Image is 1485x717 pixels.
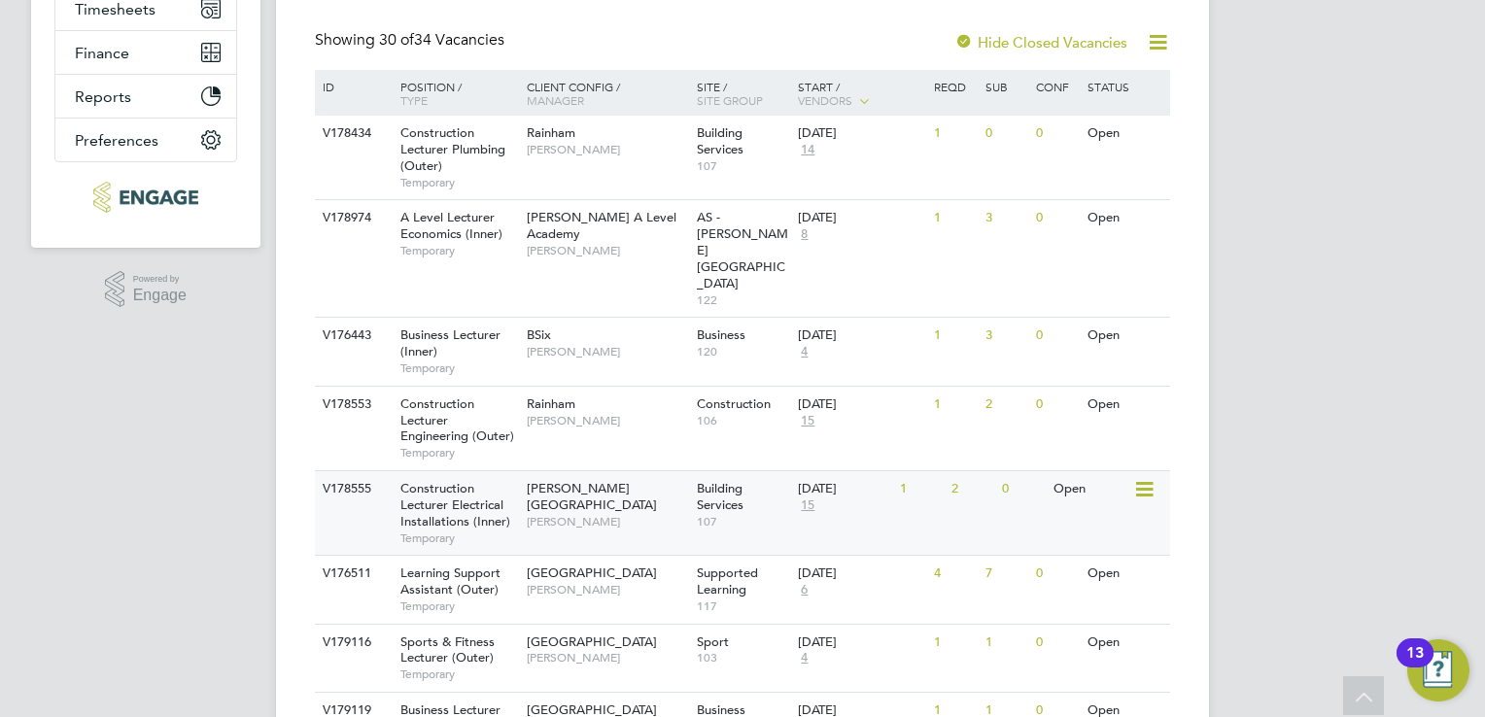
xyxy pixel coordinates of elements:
[400,326,501,359] span: Business Lecturer (Inner)
[522,70,692,117] div: Client Config /
[929,625,980,661] div: 1
[400,92,428,108] span: Type
[798,413,817,429] span: 15
[1083,200,1167,236] div: Open
[1083,318,1167,354] div: Open
[1083,625,1167,661] div: Open
[527,582,687,597] span: [PERSON_NAME]
[997,471,1048,507] div: 0
[527,92,584,108] span: Manager
[527,209,676,242] span: [PERSON_NAME] A Level Academy
[697,514,789,529] span: 107
[318,200,386,236] div: V178974
[527,413,687,428] span: [PERSON_NAME]
[379,30,414,50] span: 30 of
[1031,625,1082,661] div: 0
[798,142,817,158] span: 14
[400,633,495,666] span: Sports & Fitness Lecturer (Outer)
[400,175,517,190] span: Temporary
[793,70,929,119] div: Start /
[697,158,789,174] span: 107
[692,70,794,117] div: Site /
[400,445,517,461] span: Temporary
[105,271,187,308] a: Powered byEngage
[697,413,789,428] span: 106
[133,288,187,304] span: Engage
[318,387,386,423] div: V178553
[697,124,743,157] span: Building Services
[697,92,763,108] span: Site Group
[527,326,551,343] span: BSix
[400,209,502,242] span: A Level Lecturer Economics (Inner)
[1407,639,1469,701] button: Open Resource Center, 13 new notifications
[954,33,1127,51] label: Hide Closed Vacancies
[315,30,508,51] div: Showing
[527,344,687,359] span: [PERSON_NAME]
[1083,387,1167,423] div: Open
[929,387,980,423] div: 1
[981,70,1031,103] div: Sub
[75,44,129,62] span: Finance
[981,318,1031,354] div: 3
[798,481,890,497] div: [DATE]
[697,395,771,412] span: Construction
[697,292,789,308] span: 122
[798,226,811,243] span: 8
[400,360,517,376] span: Temporary
[54,182,237,213] a: Go to home page
[1083,70,1167,103] div: Status
[527,142,687,157] span: [PERSON_NAME]
[895,471,946,507] div: 1
[379,30,504,50] span: 34 Vacancies
[697,209,788,291] span: AS - [PERSON_NAME][GEOGRAPHIC_DATA]
[527,514,687,529] span: [PERSON_NAME]
[981,556,1031,592] div: 7
[697,480,743,513] span: Building Services
[527,243,687,258] span: [PERSON_NAME]
[1031,318,1082,354] div: 0
[697,564,758,597] span: Supported Learning
[318,471,386,507] div: V178555
[981,387,1031,423] div: 2
[1083,116,1167,152] div: Open
[1049,471,1133,507] div: Open
[527,395,575,412] span: Rainham
[527,650,687,666] span: [PERSON_NAME]
[798,125,924,142] div: [DATE]
[400,564,501,597] span: Learning Support Assistant (Outer)
[527,564,657,581] span: [GEOGRAPHIC_DATA]
[93,182,197,213] img: xede-logo-retina.png
[400,480,510,529] span: Construction Lecturer Electrical Installations (Inner)
[55,31,236,74] button: Finance
[318,116,386,152] div: V178434
[75,131,158,150] span: Preferences
[55,119,236,161] button: Preferences
[929,556,980,592] div: 4
[798,210,924,226] div: [DATE]
[318,556,386,592] div: V176511
[798,92,852,108] span: Vendors
[697,344,789,359] span: 120
[1031,387,1082,423] div: 0
[318,70,386,103] div: ID
[75,87,131,106] span: Reports
[400,124,505,174] span: Construction Lecturer Plumbing (Outer)
[527,124,575,141] span: Rainham
[981,625,1031,661] div: 1
[798,327,924,344] div: [DATE]
[798,650,811,666] span: 4
[697,633,729,650] span: Sport
[697,650,789,666] span: 103
[400,530,517,546] span: Temporary
[1031,200,1082,236] div: 0
[318,318,386,354] div: V176443
[1031,556,1082,592] div: 0
[798,634,924,651] div: [DATE]
[697,326,745,343] span: Business
[1083,556,1167,592] div: Open
[798,565,924,582] div: [DATE]
[400,243,517,258] span: Temporary
[1031,116,1082,152] div: 0
[55,75,236,118] button: Reports
[798,344,811,360] span: 4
